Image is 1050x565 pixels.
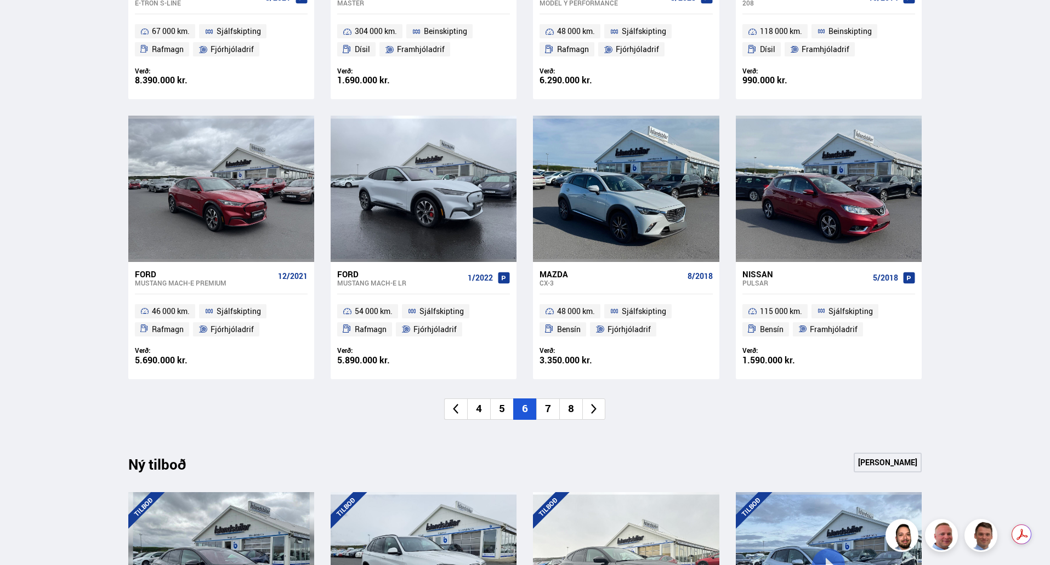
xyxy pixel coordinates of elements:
span: Bensín [557,323,581,336]
div: Verð: [135,67,222,75]
div: 8.390.000 kr. [135,76,222,85]
span: Sjálfskipting [828,305,873,318]
img: siFngHWaQ9KaOqBr.png [927,521,960,553]
div: 6.290.000 kr. [540,76,626,85]
div: Ford [337,269,463,279]
span: 12/2021 [278,272,308,281]
span: 54 000 km. [355,305,393,318]
div: Verð: [337,346,424,355]
span: 46 000 km. [152,305,190,318]
div: CX-3 [540,279,683,287]
span: Fjórhjóladrif [211,323,254,336]
span: Framhjóladrif [802,43,849,56]
li: 6 [513,398,536,420]
div: 1.590.000 kr. [742,356,829,365]
div: Mazda [540,269,683,279]
span: Fjórhjóladrif [211,43,254,56]
span: Sjálfskipting [217,305,261,318]
li: 7 [536,398,559,420]
span: Fjórhjóladrif [413,323,457,336]
div: 3.350.000 kr. [540,356,626,365]
a: Mazda CX-3 8/2018 48 000 km. Sjálfskipting Bensín Fjórhjóladrif Verð: 3.350.000 kr. [533,262,719,379]
a: Ford Mustang Mach-e LR 1/2022 54 000 km. Sjálfskipting Rafmagn Fjórhjóladrif Verð: 5.890.000 kr. [331,262,517,379]
div: Verð: [540,67,626,75]
span: 8/2018 [688,272,713,281]
span: 67 000 km. [152,25,190,38]
span: Sjálfskipting [622,25,666,38]
div: Mustang Mach-e PREMIUM [135,279,274,287]
span: Dísil [760,43,775,56]
span: 304 000 km. [355,25,397,38]
span: Bensín [760,323,784,336]
div: Mustang Mach-e LR [337,279,463,287]
span: Dísil [355,43,370,56]
div: Ford [135,269,274,279]
div: 5.690.000 kr. [135,356,222,365]
span: Rafmagn [355,323,387,336]
span: Framhjóladrif [397,43,445,56]
span: 115 000 km. [760,305,802,318]
span: Sjálfskipting [419,305,464,318]
div: Pulsar [742,279,869,287]
span: 1/2022 [468,273,493,282]
span: 48 000 km. [557,305,595,318]
li: 4 [467,398,490,420]
a: [PERSON_NAME] [854,453,922,472]
span: Rafmagn [152,323,184,336]
span: Sjálfskipting [217,25,261,38]
span: Rafmagn [152,43,184,56]
span: Beinskipting [828,25,872,38]
span: 48 000 km. [557,25,595,38]
span: Fjórhjóladrif [616,43,659,56]
div: Verð: [742,67,829,75]
span: Rafmagn [557,43,589,56]
li: 8 [559,398,582,420]
span: Sjálfskipting [622,305,666,318]
img: FbJEzSuNWCJXmdc-.webp [966,521,999,553]
div: 990.000 kr. [742,76,829,85]
div: Verð: [742,346,829,355]
span: Framhjóladrif [810,323,858,336]
span: Beinskipting [424,25,467,38]
button: Open LiveChat chat widget [9,4,42,37]
span: Fjórhjóladrif [608,323,651,336]
img: nhp88E3Fdnt1Opn2.png [887,521,920,553]
div: 5.890.000 kr. [337,356,424,365]
div: Verð: [135,346,222,355]
a: Nissan Pulsar 5/2018 115 000 km. Sjálfskipting Bensín Framhjóladrif Verð: 1.590.000 kr. [736,262,922,379]
div: Nissan [742,269,869,279]
div: Ný tilboð [128,456,205,479]
span: 5/2018 [873,273,898,282]
li: 5 [490,398,513,420]
span: 118 000 km. [760,25,802,38]
div: 1.690.000 kr. [337,76,424,85]
div: Verð: [540,346,626,355]
div: Verð: [337,67,424,75]
a: Ford Mustang Mach-e PREMIUM 12/2021 46 000 km. Sjálfskipting Rafmagn Fjórhjóladrif Verð: 5.690.00... [128,262,314,379]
